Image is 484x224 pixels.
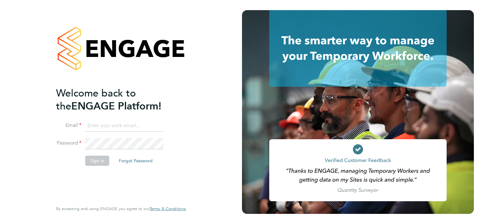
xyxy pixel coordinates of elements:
[56,122,81,129] label: Email
[56,87,136,112] span: Welcome back to the
[85,120,163,132] input: Enter your work email...
[114,156,158,166] button: Forgot Password
[150,206,186,211] span: Terms & Conditions
[56,140,81,146] label: Password
[150,206,186,211] a: Terms & Conditions
[85,156,109,166] button: Sign In
[56,206,186,211] span: By accessing and using ENGAGE you agree to our
[56,87,180,113] h2: ENGAGE Platform!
